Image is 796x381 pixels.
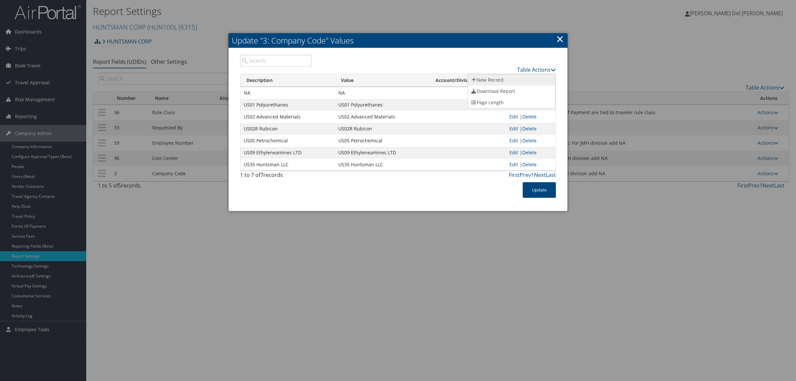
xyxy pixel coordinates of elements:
a: Edit [509,114,518,120]
span: 7 [260,171,263,179]
a: Delete [522,137,537,144]
a: Edit [509,125,518,132]
a: Edit [509,137,518,144]
a: Edit [509,149,518,156]
a: Edit [509,161,518,168]
td: US09 Ethyleneamines LTD [335,147,430,159]
th: Description: activate to sort column descending [240,74,335,87]
input: Search [240,55,312,67]
td: | [506,159,556,171]
td: US35 Huntsman LLC [240,159,335,171]
a: Page Length [468,97,555,108]
td: US01 Polyurethanes [240,99,335,111]
a: Last [546,171,556,179]
a: Prev [520,171,531,179]
th: Account/Division: activate to sort column ascending [430,74,506,87]
a: Delete [522,149,537,156]
td: NA [240,87,335,99]
a: First [509,171,520,179]
button: Update [523,182,556,198]
th: Value: activate to sort column ascending [335,74,430,87]
a: Next [534,171,546,179]
a: Download Report [468,86,555,97]
td: US02R Rubicon [240,123,335,135]
td: | [506,123,556,135]
td: US02 Advanced Materials [335,111,430,123]
a: New Record [468,74,555,86]
a: Delete [522,125,537,132]
td: NA [335,87,430,99]
td: | [506,147,556,159]
td: US35 Huntsman LLC [335,159,430,171]
td: US09 Ethyleneamines LTD [240,147,335,159]
a: × [556,32,564,45]
td: | [506,135,556,147]
a: Table Actions [517,66,556,73]
h2: Update "3: Company Code" Values [229,33,567,48]
td: US05 Petrochemical [240,135,335,147]
a: Delete [522,114,537,120]
td: US02 Advanced Materials [240,111,335,123]
div: 1 to 7 of records [240,171,312,182]
td: US05 Petrochemical [335,135,430,147]
a: Delete [522,161,537,168]
td: | [506,111,556,123]
td: US01 Polyurethanes [335,99,430,111]
a: 1 [531,171,534,179]
td: US02R Rubicon [335,123,430,135]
